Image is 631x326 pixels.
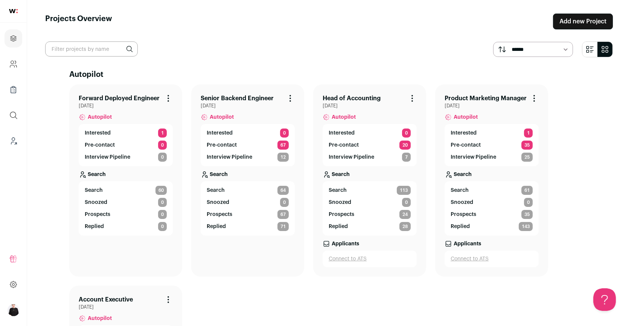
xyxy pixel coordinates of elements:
[451,129,477,137] p: Interested
[445,109,539,124] a: Autopilot
[402,198,411,207] span: 0
[530,94,539,103] button: Project Actions
[553,14,613,29] a: Add new Project
[402,153,411,162] span: 7
[85,198,167,207] a: Snoozed 0
[451,141,481,149] p: Pre-contact
[323,94,381,103] a: Head of Accounting
[79,109,173,124] a: Autopilot
[593,288,616,311] iframe: Toggle Customer Support
[207,210,289,219] a: Prospects 67
[408,94,417,103] button: Project Actions
[158,198,167,207] span: 0
[329,141,359,149] p: Pre-contact
[332,240,359,248] p: Applicants
[445,94,527,103] a: Product Marketing Manager
[207,187,225,194] span: Search
[85,210,167,219] a: Prospects 0
[277,222,289,231] span: 71
[8,304,20,316] img: 9240684-medium_jpg
[451,129,533,138] a: Interested 1
[521,153,533,162] span: 25
[207,199,229,206] p: Snoozed
[85,223,104,230] p: Replied
[158,129,167,138] span: 1
[445,166,539,181] a: Search
[329,187,347,194] span: Search
[85,153,130,161] p: Interview Pipeline
[207,153,252,161] p: Interview Pipeline
[85,186,167,195] a: Search 60
[323,103,417,109] span: [DATE]
[451,255,533,263] a: Connect to ATS
[451,223,470,230] p: Replied
[164,94,173,103] button: Project Actions
[451,187,469,194] span: Search
[451,199,473,206] p: Snoozed
[164,295,173,304] button: Project Actions
[85,211,110,218] p: Prospects
[85,129,167,138] a: Interested 1
[79,166,173,181] a: Search
[445,103,539,109] span: [DATE]
[451,210,533,219] a: Prospects 35
[79,94,160,103] a: Forward Deployed Engineer
[519,222,533,231] span: 143
[329,141,411,150] a: Pre-contact 20
[69,69,589,80] h2: Autopilot
[45,14,112,29] h1: Projects Overview
[451,141,533,150] a: Pre-contact 35
[451,198,533,207] a: Snoozed 0
[329,129,355,137] p: Interested
[277,153,289,162] span: 12
[329,153,374,161] p: Interview Pipeline
[85,222,167,231] a: Replied 0
[397,186,411,195] span: 113
[158,210,167,219] span: 0
[45,41,138,57] input: Filter projects by name
[329,198,411,207] a: Snoozed 0
[8,304,20,316] button: Open dropdown
[323,166,417,181] a: Search
[85,153,167,162] a: Interview Pipeline 0
[451,211,476,218] p: Prospects
[332,171,350,178] p: Search
[5,29,22,47] a: Projects
[79,304,173,310] span: [DATE]
[85,129,111,137] p: Interested
[88,171,106,178] p: Search
[329,129,411,138] a: Interested 0
[454,113,478,121] span: Autopilot
[207,129,233,137] p: Interested
[277,141,289,150] span: 67
[451,153,533,162] a: Interview Pipeline 25
[201,109,295,124] a: Autopilot
[323,236,417,251] a: Applicants
[329,222,411,231] a: Replied 28
[5,132,22,150] a: Leads (Backoffice)
[277,186,289,195] span: 64
[85,187,103,194] span: Search
[207,153,289,162] a: Interview Pipeline 12
[158,153,167,162] span: 0
[329,199,351,206] p: Snoozed
[207,141,289,150] a: Pre-contact 67
[79,103,173,109] span: [DATE]
[323,109,417,124] a: Autopilot
[207,198,289,207] a: Snoozed 0
[451,222,533,231] a: Replied 143
[85,199,107,206] p: Snoozed
[402,129,411,138] span: 0
[201,94,274,103] a: Senior Backend Engineer
[201,166,295,181] a: Search
[158,222,167,231] span: 0
[329,255,411,263] a: Connect to ATS
[329,210,411,219] a: Prospects 24
[451,153,496,161] p: Interview Pipeline
[9,9,18,13] img: wellfound-shorthand-0d5821cbd27db2630d0214b213865d53afaa358527fdda9d0ea32b1df1b89c2c.svg
[329,223,348,230] p: Replied
[280,129,289,138] span: 0
[399,141,411,150] span: 20
[521,141,533,150] span: 35
[210,113,234,121] span: Autopilot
